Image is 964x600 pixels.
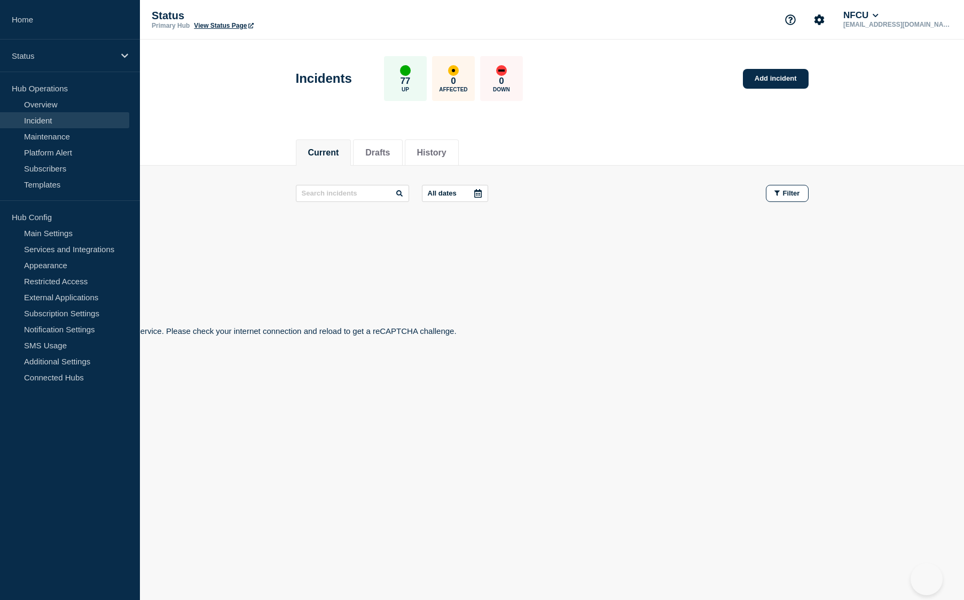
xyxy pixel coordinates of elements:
[194,22,253,29] a: View Status Page
[499,76,504,87] p: 0
[493,87,510,92] p: Down
[422,185,488,202] button: All dates
[400,76,410,87] p: 77
[308,148,339,158] button: Current
[439,87,467,92] p: Affected
[152,22,190,29] p: Primary Hub
[296,71,352,86] h1: Incidents
[496,65,507,76] div: down
[448,65,459,76] div: affected
[841,21,952,28] p: [EMAIL_ADDRESS][DOMAIN_NAME]
[296,185,409,202] input: Search incidents
[402,87,409,92] p: Up
[779,9,802,31] button: Support
[417,148,446,158] button: History
[365,148,390,158] button: Drafts
[911,563,943,595] iframe: Help Scout Beacon - Open
[743,69,809,89] a: Add incident
[428,189,457,197] p: All dates
[152,10,365,22] p: Status
[841,10,881,21] button: NFCU
[451,76,456,87] p: 0
[12,51,114,60] p: Status
[766,185,809,202] button: Filter
[400,65,411,76] div: up
[808,9,830,31] button: Account settings
[783,189,800,197] span: Filter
